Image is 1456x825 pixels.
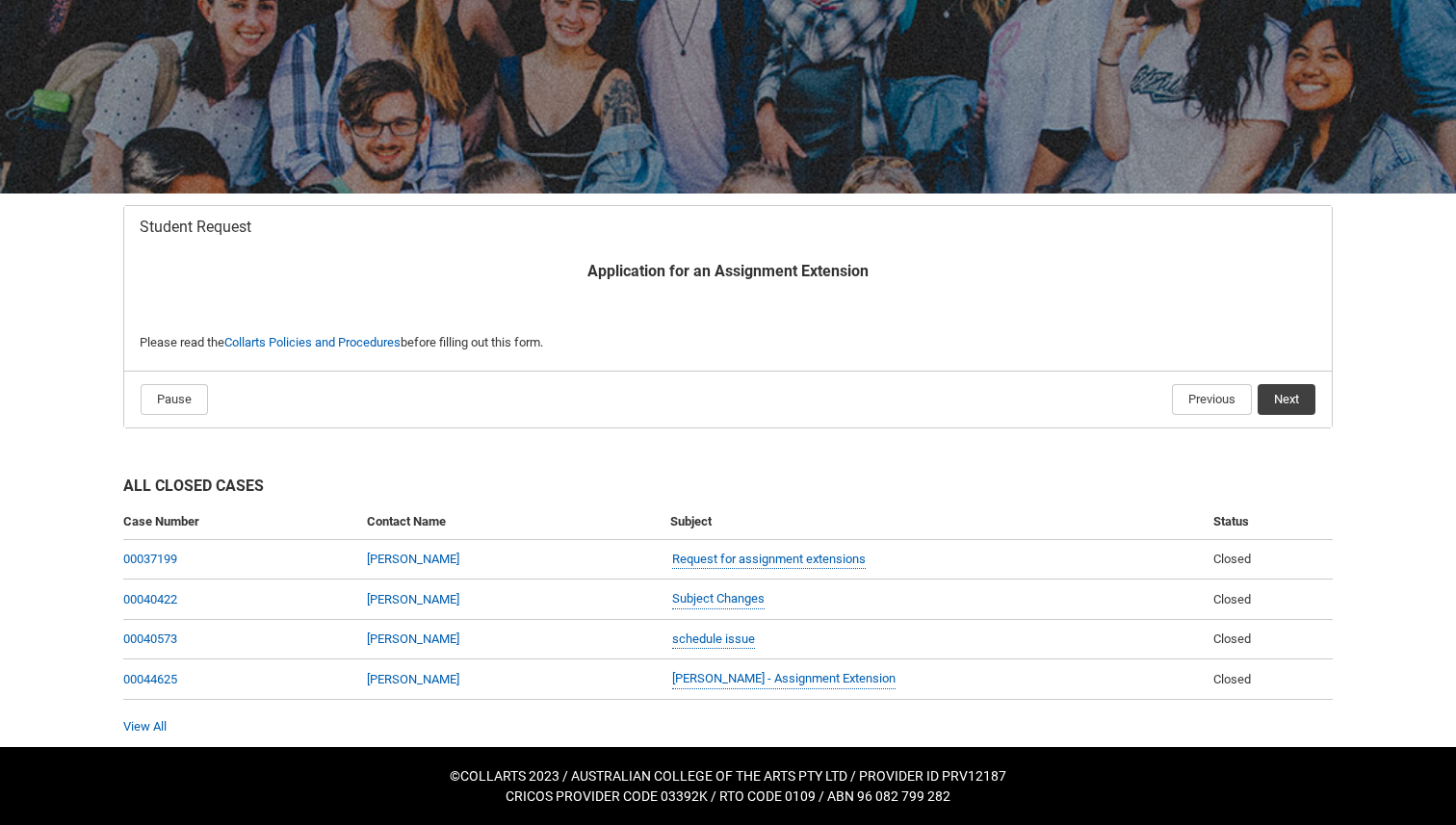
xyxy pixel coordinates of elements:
[123,552,177,566] a: 00037199
[672,589,765,609] a: Subject Changes
[367,632,459,646] a: [PERSON_NAME]
[1213,552,1251,566] span: Closed
[672,669,896,689] a: [PERSON_NAME] - Assignment Extension
[123,672,177,686] a: 00044625
[672,630,755,650] a: schedule issue
[672,550,866,570] a: Request for assignment extensions
[367,592,459,606] a: [PERSON_NAME]
[587,262,869,280] b: Application for an Assignment Extension
[359,504,663,540] th: Contact Name
[1213,592,1251,606] span: Closed
[123,504,359,540] th: Case Number
[367,672,459,686] a: [PERSON_NAME]
[1172,384,1252,415] button: Previous
[1258,384,1315,415] button: Next
[123,475,1333,504] h2: All Closed Cases
[1213,632,1251,646] span: Closed
[123,592,177,606] a: 00040422
[123,632,177,646] a: 00040573
[141,384,208,415] button: Pause
[1213,672,1251,686] span: Closed
[224,335,401,349] a: Collarts Policies and Procedures
[140,333,1316,352] p: Please read the before filling out this form.
[367,552,459,566] a: [PERSON_NAME]
[123,205,1333,428] article: Redu_Student_Request flow
[663,504,1205,540] th: Subject
[140,218,251,237] span: Student Request
[123,719,167,734] a: View All Cases
[1206,504,1333,540] th: Status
